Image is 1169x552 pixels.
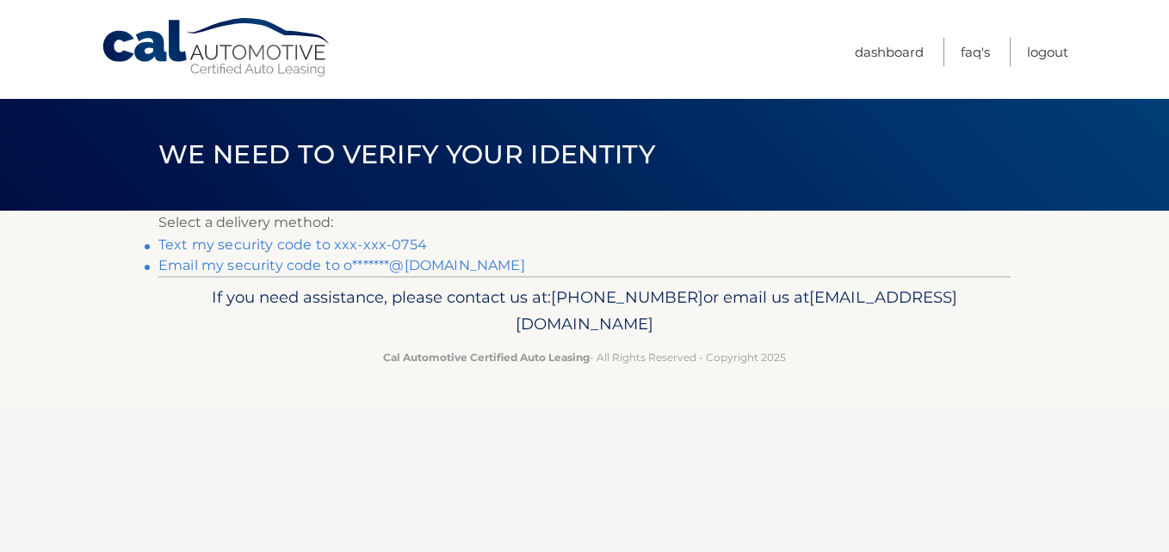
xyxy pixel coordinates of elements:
span: [PHONE_NUMBER] [551,287,703,307]
p: If you need assistance, please contact us at: or email us at [170,284,999,339]
strong: Cal Automotive Certified Auto Leasing [383,351,590,364]
p: - All Rights Reserved - Copyright 2025 [170,348,999,366]
a: Logout [1027,38,1068,66]
span: We need to verify your identity [158,138,655,170]
a: Email my security code to o*******@[DOMAIN_NAME] [158,257,525,273]
a: FAQ's [961,38,990,66]
a: Text my security code to xxx-xxx-0754 [158,236,427,253]
a: Cal Automotive [101,17,333,78]
p: Select a delivery method: [158,211,1011,235]
a: Dashboard [855,38,924,66]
